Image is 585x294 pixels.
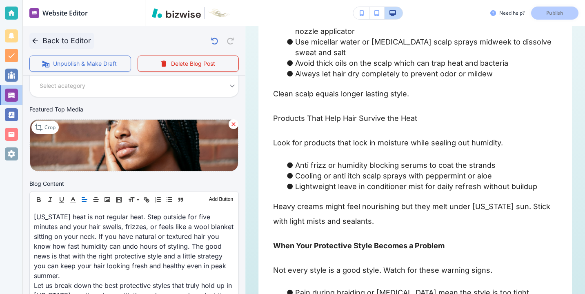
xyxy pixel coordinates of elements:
[284,171,557,181] li: Cooling or anti itch scalp sprays with peppermint or aloe
[29,8,39,18] img: editor icon
[29,105,83,114] label: Featured Top Media
[31,121,59,134] div: Crop
[273,263,557,278] p: Not every style is a good style. Watch for these warning signs.
[273,87,557,101] p: Clean scalp equals longer lasting style.
[29,56,131,72] button: Unpublish & Make Draft
[29,105,239,171] div: Featured Top MediaCrop
[284,160,557,171] li: Anti frizz or humidity blocking serums to coat the strands
[208,9,230,17] img: Your Logo
[499,9,525,17] h3: Need help?
[42,8,88,18] h2: Website Editor
[284,58,557,69] li: Avoid thick oils on the scalp which can trap heat and bacteria
[284,69,557,79] li: Always let hair dry completely to prevent odor or mildew
[273,241,445,250] strong: When Your Protective Style Becomes a Problem
[44,124,56,131] p: Crop
[34,212,234,281] p: [US_STATE] heat is not regular heat. Step outside for five minutes and your hair swells, frizzes,...
[152,8,201,18] img: Bizwise Logo
[273,199,557,229] p: Heavy creams might feel nourishing but they melt under [US_STATE] sun. Stick with light mists and...
[284,37,557,58] li: Use micellar water or [MEDICAL_DATA] scalp sprays midweek to dissolve sweat and salt
[273,136,557,150] p: Look for products that lock in moisture while sealing out humidity.
[284,16,557,37] li: Cleanse your scalp every one to two weeks using diluted shampoo or a nozzle applicator
[29,179,64,188] h2: Blog Content
[284,181,557,192] li: Lightweight leave in conditioner mist for daily refresh without buildup
[273,111,557,126] p: Products That Help Hair Survive the Heat
[29,33,94,49] button: Back to Editor
[138,56,239,72] button: Delete Blog Post
[40,81,85,90] span: Select a category
[30,119,238,171] img: 32ae517ff9b0559a130ad32d3e675a17.jpeg
[207,195,235,205] button: Add Button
